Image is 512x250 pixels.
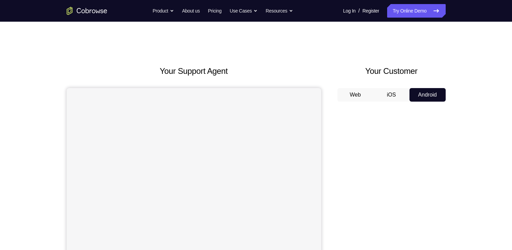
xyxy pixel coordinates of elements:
[230,4,258,18] button: Use Cases
[67,65,321,77] h2: Your Support Agent
[337,65,446,77] h2: Your Customer
[337,88,374,102] button: Web
[343,4,356,18] a: Log In
[373,88,409,102] button: iOS
[153,4,174,18] button: Product
[67,7,107,15] a: Go to the home page
[409,88,446,102] button: Android
[358,7,360,15] span: /
[387,4,445,18] a: Try Online Demo
[182,4,200,18] a: About us
[208,4,221,18] a: Pricing
[362,4,379,18] a: Register
[266,4,293,18] button: Resources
